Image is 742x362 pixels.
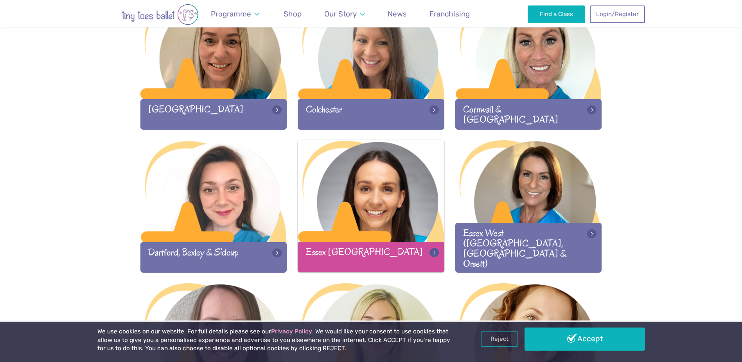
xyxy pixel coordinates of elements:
div: [GEOGRAPHIC_DATA] [140,99,287,129]
div: Cornwall & [GEOGRAPHIC_DATA] [455,99,602,129]
a: Reject [481,331,518,346]
a: Essex West ([GEOGRAPHIC_DATA], [GEOGRAPHIC_DATA] & Orsett) [455,140,602,272]
span: Programme [211,9,251,18]
span: News [388,9,407,18]
div: Dartford, Bexley & Sidcup [140,242,287,272]
span: Shop [284,9,302,18]
div: Essex West ([GEOGRAPHIC_DATA], [GEOGRAPHIC_DATA] & Orsett) [455,223,602,272]
a: Login/Register [590,5,645,23]
a: News [384,5,411,23]
a: Accept [525,328,645,350]
a: Franchising [426,5,474,23]
span: Franchising [429,9,470,18]
div: Colchester [298,99,444,129]
p: We use cookies on our website. For full details please see our . We would like your consent to us... [97,328,453,353]
span: Our Story [324,9,357,18]
div: Essex [GEOGRAPHIC_DATA] [298,242,444,272]
a: Our Story [320,5,368,23]
a: Privacy Policy [271,328,312,335]
a: Find a Class [528,5,585,23]
img: tiny toes ballet [97,4,223,25]
a: Essex [GEOGRAPHIC_DATA] [298,140,444,272]
a: Programme [207,5,263,23]
a: Dartford, Bexley & Sidcup [140,140,287,272]
a: Shop [280,5,305,23]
